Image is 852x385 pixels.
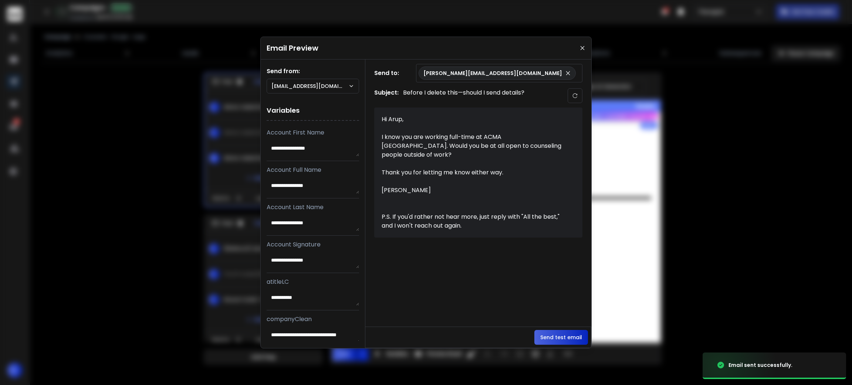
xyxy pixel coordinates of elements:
h1: Subject: [374,88,399,103]
p: Account Signature [267,240,359,249]
h1: Email Preview [267,43,318,53]
p: Account Full Name [267,166,359,174]
p: companyClean [267,315,359,324]
button: Send test email [534,330,588,345]
p: Account First Name [267,128,359,137]
p: atitleLC [267,277,359,286]
h1: Send from: [267,67,359,76]
h1: Variables [267,101,359,121]
h1: Send to: [374,69,404,78]
p: Before I delete this—should I send details? [403,88,524,103]
div: Email sent successfully. [728,361,792,369]
p: [EMAIL_ADDRESS][DOMAIN_NAME] [271,82,348,90]
p: Account Last Name [267,203,359,212]
p: [PERSON_NAME][EMAIL_ADDRESS][DOMAIN_NAME] [423,69,562,77]
div: Hi Arup, I know you are working full-time at ACMA [GEOGRAPHIC_DATA]. Would you be at all open to ... [382,115,567,230]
